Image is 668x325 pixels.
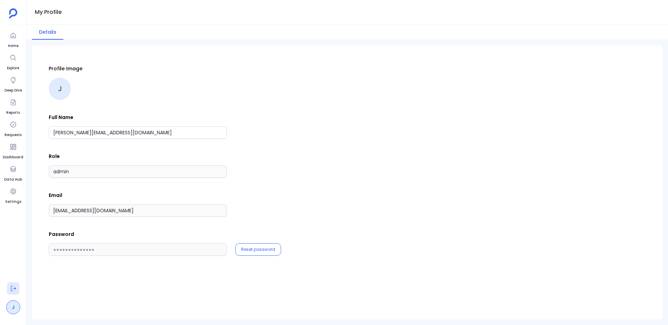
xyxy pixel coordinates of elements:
span: Reports [6,110,20,116]
span: Dashboard [3,154,23,160]
p: Email [49,192,646,199]
span: Requests [5,132,22,138]
input: Full Name [49,126,227,139]
img: petavue logo [9,8,17,19]
a: Home [7,29,19,49]
p: Password [49,231,646,238]
button: Reset password [241,247,275,252]
button: Details [32,25,63,40]
a: Explore [7,51,19,71]
span: Settings [5,199,21,205]
input: ●●●●●●●●●●●●●● [49,243,227,256]
a: Data Hub [4,163,22,182]
a: Requests [5,118,22,138]
a: Deep Dive [5,74,22,93]
span: Deep Dive [5,88,22,93]
h1: My Profile [35,7,62,17]
a: Dashboard [3,141,23,160]
div: J [49,78,71,100]
p: Full Name [49,114,646,121]
span: Explore [7,65,19,71]
input: Email [49,204,227,217]
a: J [6,300,20,314]
p: Role [49,153,646,160]
a: Settings [5,185,21,205]
input: Role [49,165,227,178]
a: Reports [6,96,20,116]
p: Profile Image [49,65,646,72]
span: Home [7,43,19,49]
span: Data Hub [4,177,22,182]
